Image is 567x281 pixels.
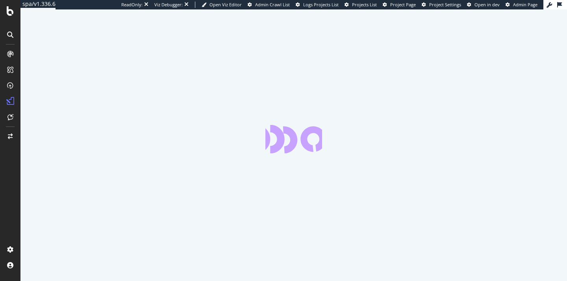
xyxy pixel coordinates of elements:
span: Projects List [352,2,377,7]
div: ReadOnly: [121,2,143,8]
a: Logs Projects List [296,2,339,8]
span: Project Page [390,2,416,7]
span: Admin Crawl List [255,2,290,7]
span: Logs Projects List [303,2,339,7]
a: Open in dev [467,2,500,8]
span: Open in dev [474,2,500,7]
a: Project Page [383,2,416,8]
a: Projects List [345,2,377,8]
span: Admin Page [513,2,537,7]
div: animation [265,125,322,153]
a: Project Settings [422,2,461,8]
a: Admin Crawl List [248,2,290,8]
a: Open Viz Editor [202,2,242,8]
span: Project Settings [429,2,461,7]
a: Admin Page [506,2,537,8]
div: Viz Debugger: [154,2,183,8]
span: Open Viz Editor [209,2,242,7]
